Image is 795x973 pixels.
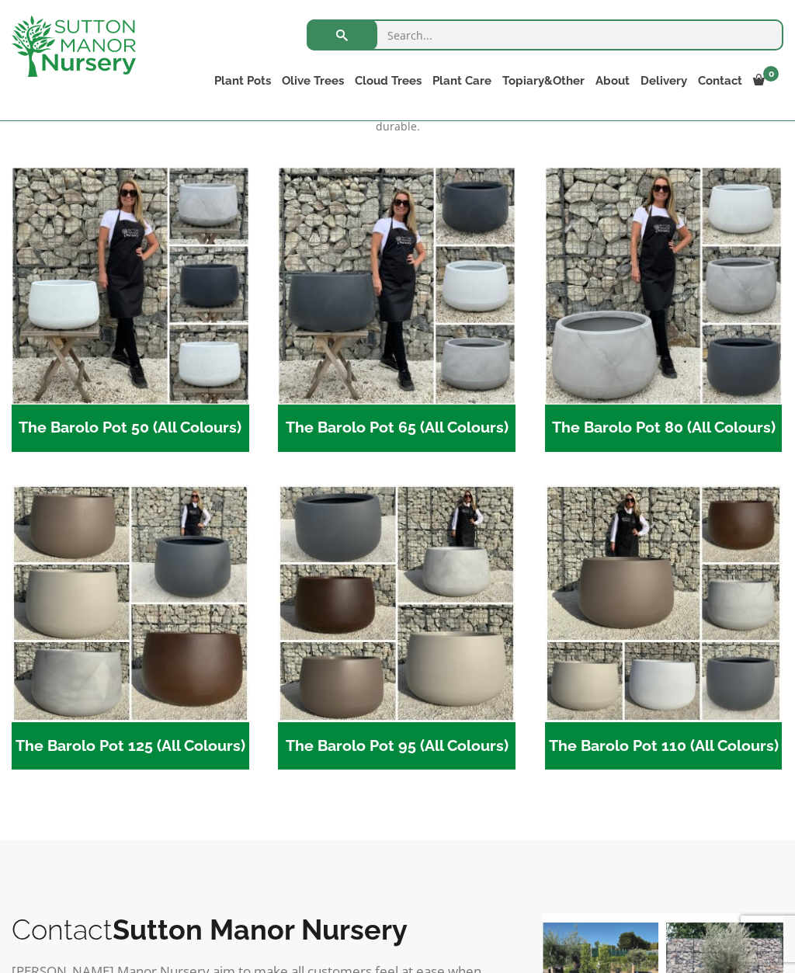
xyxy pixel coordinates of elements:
[590,70,635,92] a: About
[545,405,783,453] h2: The Barolo Pot 80 (All Colours)
[307,19,783,50] input: Search...
[545,722,783,770] h2: The Barolo Pot 110 (All Colours)
[12,485,249,722] img: The Barolo Pot 125 (All Colours)
[276,70,349,92] a: Olive Trees
[545,485,783,722] img: The Barolo Pot 110 (All Colours)
[12,167,249,452] a: Visit product category The Barolo Pot 50 (All Colours)
[427,70,497,92] a: Plant Care
[12,722,249,770] h2: The Barolo Pot 125 (All Colours)
[278,485,516,722] img: The Barolo Pot 95 (All Colours)
[113,913,408,946] b: Sutton Manor Nursery
[12,405,249,453] h2: The Barolo Pot 50 (All Colours)
[497,70,590,92] a: Topiary&Other
[278,722,516,770] h2: The Barolo Pot 95 (All Colours)
[12,913,511,946] h2: Contact
[278,405,516,453] h2: The Barolo Pot 65 (All Colours)
[635,70,693,92] a: Delivery
[349,70,427,92] a: Cloud Trees
[545,167,783,452] a: Visit product category The Barolo Pot 80 (All Colours)
[278,485,516,770] a: Visit product category The Barolo Pot 95 (All Colours)
[278,167,516,452] a: Visit product category The Barolo Pot 65 (All Colours)
[12,167,249,405] img: The Barolo Pot 50 (All Colours)
[12,16,136,77] img: logo
[748,70,783,92] a: 0
[693,70,748,92] a: Contact
[763,66,779,82] span: 0
[209,70,276,92] a: Plant Pots
[545,167,783,405] img: The Barolo Pot 80 (All Colours)
[278,167,516,405] img: The Barolo Pot 65 (All Colours)
[545,485,783,770] a: Visit product category The Barolo Pot 110 (All Colours)
[12,485,249,770] a: Visit product category The Barolo Pot 125 (All Colours)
